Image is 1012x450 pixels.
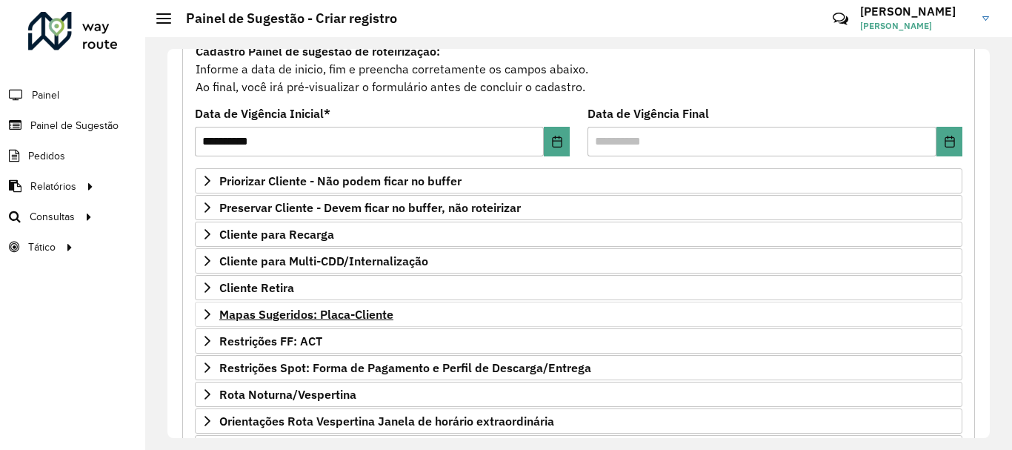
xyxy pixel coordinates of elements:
[171,10,397,27] h2: Painel de Sugestão - Criar registro
[195,168,962,193] a: Priorizar Cliente - Não podem ficar no buffer
[195,328,962,354] a: Restrições FF: ACT
[219,202,521,214] span: Preservar Cliente - Devem ficar no buffer, não roteirizar
[195,302,962,327] a: Mapas Sugeridos: Placa-Cliente
[195,105,330,122] label: Data de Vigência Inicial
[28,239,56,255] span: Tático
[195,408,962,434] a: Orientações Rota Vespertina Janela de horário extraordinária
[195,42,962,96] div: Informe a data de inicio, fim e preencha corretamente os campos abaixo. Ao final, você irá pré-vi...
[195,195,962,220] a: Preservar Cliente - Devem ficar no buffer, não roteirizar
[30,118,119,133] span: Painel de Sugestão
[219,255,428,267] span: Cliente para Multi-CDD/Internalização
[936,127,962,156] button: Choose Date
[196,44,440,59] strong: Cadastro Painel de sugestão de roteirização:
[587,105,709,122] label: Data de Vigência Final
[219,335,322,347] span: Restrições FF: ACT
[825,3,856,35] a: Contato Rápido
[860,19,971,33] span: [PERSON_NAME]
[219,282,294,294] span: Cliente Retira
[195,222,962,247] a: Cliente para Recarga
[544,127,570,156] button: Choose Date
[219,415,554,427] span: Orientações Rota Vespertina Janela de horário extraordinária
[860,4,971,19] h3: [PERSON_NAME]
[219,308,393,320] span: Mapas Sugeridos: Placa-Cliente
[219,228,334,240] span: Cliente para Recarga
[30,179,76,194] span: Relatórios
[28,148,65,164] span: Pedidos
[30,209,75,225] span: Consultas
[219,362,591,374] span: Restrições Spot: Forma de Pagamento e Perfil de Descarga/Entrega
[195,355,962,380] a: Restrições Spot: Forma de Pagamento e Perfil de Descarga/Entrega
[32,87,59,103] span: Painel
[195,275,962,300] a: Cliente Retira
[219,175,462,187] span: Priorizar Cliente - Não podem ficar no buffer
[219,388,356,400] span: Rota Noturna/Vespertina
[195,382,962,407] a: Rota Noturna/Vespertina
[195,248,962,274] a: Cliente para Multi-CDD/Internalização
